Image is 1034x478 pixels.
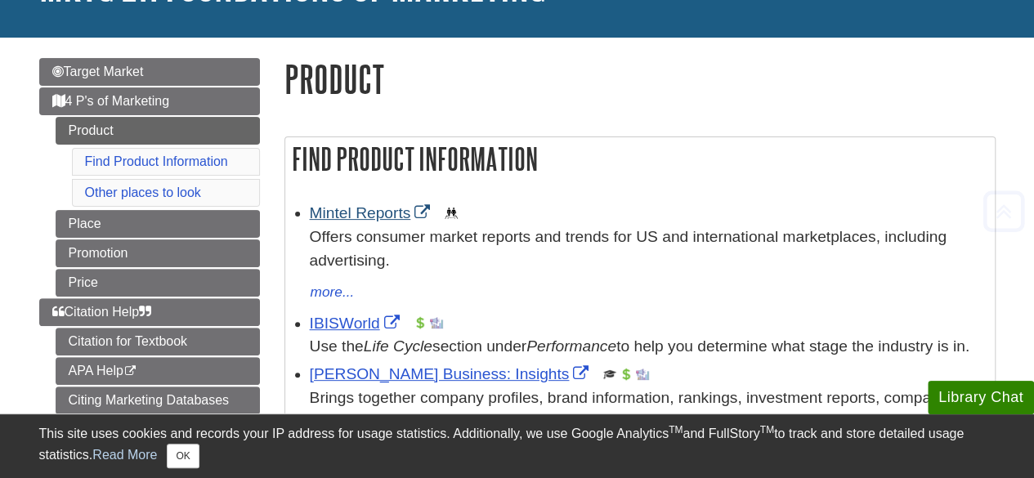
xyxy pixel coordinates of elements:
[310,315,404,332] a: Link opens in new window
[620,368,633,381] img: Financial Report
[92,448,157,462] a: Read More
[310,281,356,304] button: more...
[310,204,435,221] a: Link opens in new window
[39,58,260,86] a: Target Market
[52,305,152,319] span: Citation Help
[56,117,260,145] a: Product
[39,87,260,115] a: 4 P's of Marketing
[445,207,458,220] img: Demographics
[39,424,996,468] div: This site uses cookies and records your IP address for usage statistics. Additionally, we use Goo...
[414,316,427,329] img: Financial Report
[56,357,260,385] a: APA Help
[310,365,593,382] a: Link opens in new window
[56,239,260,267] a: Promotion
[310,226,987,273] p: Offers consumer market reports and trends for US and international marketplaces, including advert...
[928,381,1034,414] button: Library Chat
[430,316,443,329] img: Industry Report
[56,210,260,238] a: Place
[85,185,201,199] a: Other places to look
[310,335,987,359] div: Use the section under to help you determine what stage the industry is in.
[669,424,683,436] sup: TM
[52,65,144,78] span: Target Market
[760,424,774,436] sup: TM
[56,386,260,414] a: Citing Marketing Databases
[167,444,199,468] button: Close
[39,298,260,326] a: Citation Help
[636,368,649,381] img: Industry Report
[310,386,987,434] p: Brings together company profiles, brand information, rankings, investment reports, company histor...
[56,269,260,297] a: Price
[526,337,616,355] i: Performance
[364,337,432,355] i: Life Cycle
[85,154,228,168] a: Find Product Information
[123,366,137,377] i: This link opens in a new window
[52,94,170,108] span: 4 P's of Marketing
[978,200,1030,222] a: Back to Top
[284,58,996,100] h1: Product
[56,328,260,355] a: Citation for Textbook
[603,368,616,381] img: Scholarly or Peer Reviewed
[285,137,995,181] h2: Find Product Information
